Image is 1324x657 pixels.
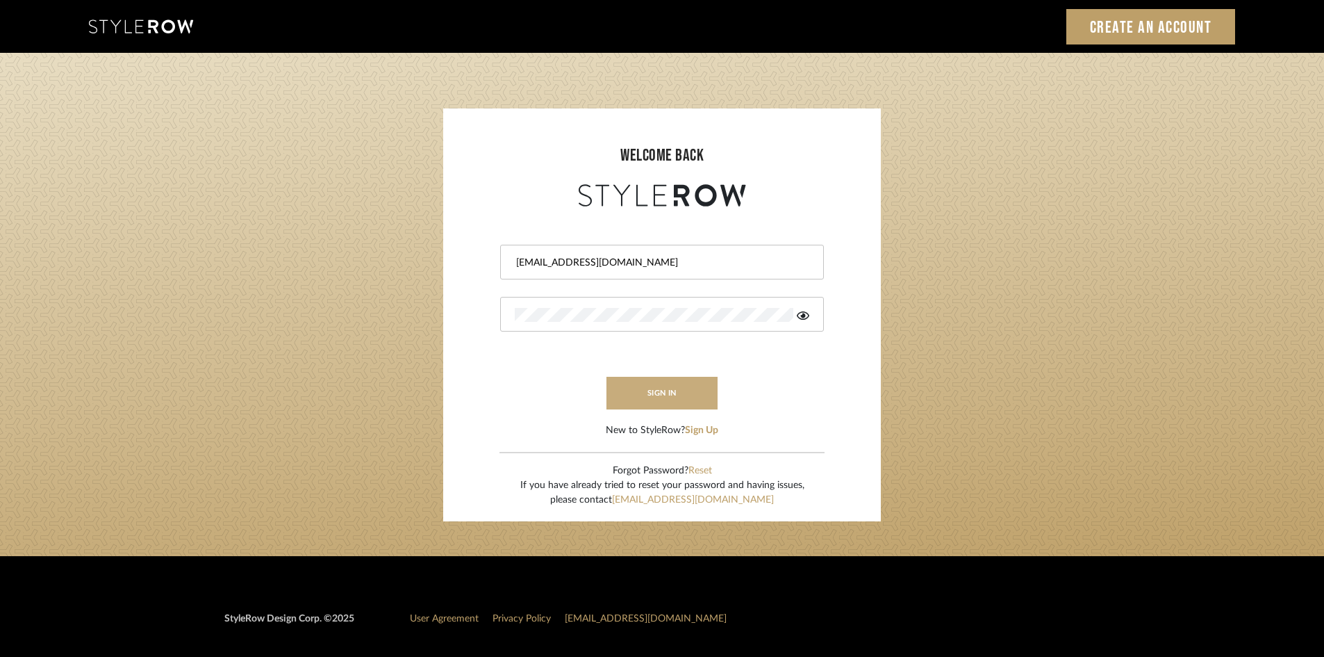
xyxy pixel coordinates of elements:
[565,614,727,624] a: [EMAIL_ADDRESS][DOMAIN_NAME]
[457,143,867,168] div: welcome back
[688,464,712,478] button: Reset
[606,377,718,409] button: sign in
[1066,9,1236,44] a: Create an Account
[410,614,479,624] a: User Agreement
[493,614,551,624] a: Privacy Policy
[520,464,804,478] div: Forgot Password?
[520,478,804,508] div: If you have already tried to reset your password and having issues, please contact
[224,612,354,638] div: StyleRow Design Corp. ©2025
[685,423,718,438] button: Sign Up
[612,495,774,505] a: [EMAIL_ADDRESS][DOMAIN_NAME]
[606,423,718,438] div: New to StyleRow?
[515,256,806,270] input: Email Address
